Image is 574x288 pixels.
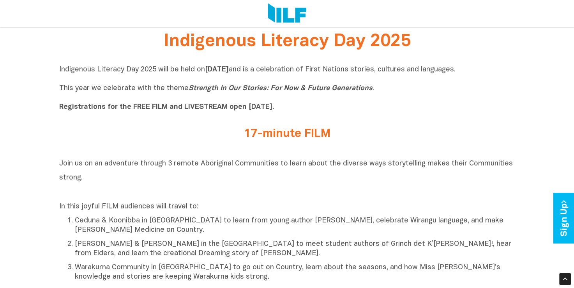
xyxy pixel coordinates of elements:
div: Scroll Back to Top [559,273,571,285]
i: Strength In Our Stories: For Now & Future Generations [189,85,373,92]
span: Join us on an adventure through 3 remote Aboriginal Communities to learn about the diverse ways s... [59,160,513,181]
span: Indigenous Literacy Day 2025 [164,34,411,50]
b: [DATE] [205,66,229,73]
p: Warakurna Community in [GEOGRAPHIC_DATA] to go out on Country, learn about the seasons, and how M... [75,263,515,282]
p: Ceduna & Koonibba in [GEOGRAPHIC_DATA] to learn from young author [PERSON_NAME], celebrate Wirang... [75,216,515,235]
p: Indigenous Literacy Day 2025 will be held on and is a celebration of First Nations stories, cultu... [59,65,515,112]
p: [PERSON_NAME] & [PERSON_NAME] in the [GEOGRAPHIC_DATA] to meet student authors of Grinch det K’[P... [75,240,515,258]
b: Registrations for the FREE FILM and LIVESTREAM open [DATE]. [59,104,274,110]
img: Logo [268,3,306,24]
p: In this joyful FILM audiences will travel to: [59,202,515,212]
h2: 17-minute FILM [141,128,433,140]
